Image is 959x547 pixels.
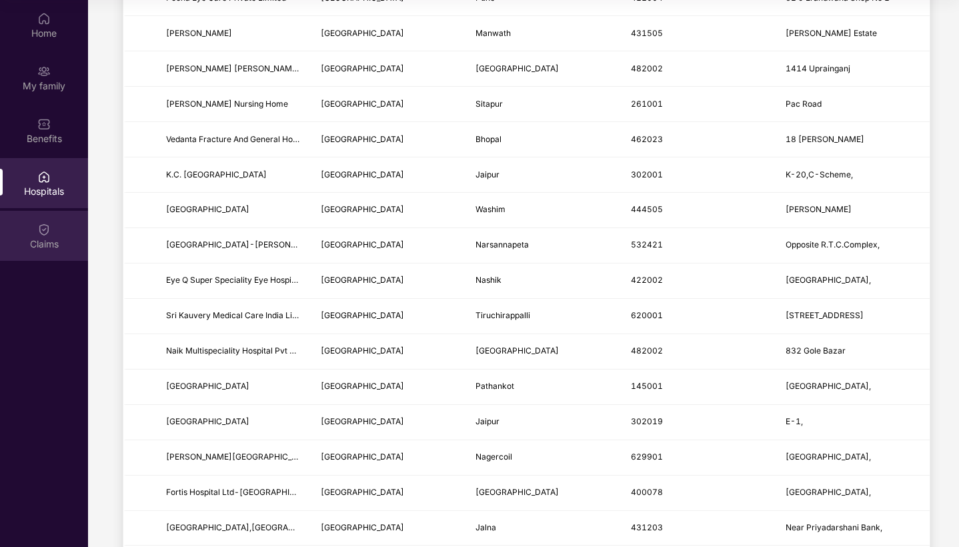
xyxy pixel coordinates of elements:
[310,405,465,440] td: Rajasthan
[166,204,249,214] span: [GEOGRAPHIC_DATA]
[465,228,620,263] td: Narsannapeta
[786,487,871,497] span: [GEOGRAPHIC_DATA],
[310,51,465,87] td: Madhya Pradesh
[166,239,321,249] span: [GEOGRAPHIC_DATA]-[PERSON_NAME]
[321,310,404,320] span: [GEOGRAPHIC_DATA]
[37,12,51,25] img: svg+xml;base64,PHN2ZyBpZD0iSG9tZSIgeG1sbnM9Imh0dHA6Ly93d3cudzMub3JnLzIwMDAvc3ZnIiB3aWR0aD0iMjAiIG...
[321,239,404,249] span: [GEOGRAPHIC_DATA]
[465,16,620,51] td: Manwath
[475,275,502,285] span: Nashik
[310,299,465,334] td: Tamil Nadu
[631,134,663,144] span: 462023
[631,522,663,532] span: 431203
[321,28,404,38] span: [GEOGRAPHIC_DATA]
[465,87,620,122] td: Sitapur
[631,204,663,214] span: 444505
[775,157,930,193] td: K-20,C-Scheme,
[775,51,930,87] td: 1414 Uprainganj
[310,16,465,51] td: Maharashtra
[631,239,663,249] span: 532421
[321,522,404,532] span: [GEOGRAPHIC_DATA]
[775,193,930,228] td: Akola Naka
[465,511,620,546] td: Jalna
[37,223,51,236] img: svg+xml;base64,PHN2ZyBpZD0iQ2xhaW0iIHhtbG5zPSJodHRwOi8vd3d3LnczLm9yZy8yMDAwL3N2ZyIgd2lkdGg9IjIwIi...
[775,334,930,370] td: 832 Gole Bazar
[786,63,850,73] span: 1414 Uprainganj
[155,263,310,299] td: Eye Q Super Speciality Eye Hospital-Sharangpur Road
[155,87,310,122] td: Saksham Nursing Home
[775,122,930,157] td: 18 Ashok Vihar
[321,134,404,144] span: [GEOGRAPHIC_DATA]
[166,346,301,356] span: Naik Multispeciality Hospital Pvt Ltd
[155,193,310,228] td: Mauli Hospital
[775,405,930,440] td: E-1,
[786,275,871,285] span: [GEOGRAPHIC_DATA],
[775,476,930,511] td: Mulund Goregaon Link Road,
[475,204,506,214] span: Washim
[155,122,310,157] td: Vedanta Fracture And General Hospital
[310,476,465,511] td: Maharashtra
[775,16,930,51] td: Raghvendra Estate
[166,28,232,38] span: [PERSON_NAME]
[786,239,880,249] span: Opposite R.T.C.Complex,
[155,511,310,546] td: Shree Shramik Hospital,Jalna
[155,51,310,87] td: Seth Mannulal Jagannathdas Trust Hospital
[786,346,846,356] span: 832 Gole Bazar
[631,487,663,497] span: 400078
[631,381,663,391] span: 145001
[155,440,310,476] td: Srinivasa Hospitals
[786,381,871,391] span: [GEOGRAPHIC_DATA],
[155,334,310,370] td: Naik Multispeciality Hospital Pvt Ltd
[166,522,335,532] span: [GEOGRAPHIC_DATA],[GEOGRAPHIC_DATA]
[475,169,500,179] span: Jaipur
[786,28,877,38] span: [PERSON_NAME] Estate
[465,334,620,370] td: Jabalpur
[310,334,465,370] td: Madhya Pradesh
[310,511,465,546] td: Maharashtra
[166,99,288,109] span: [PERSON_NAME] Nursing Home
[475,522,496,532] span: Jalna
[321,169,404,179] span: [GEOGRAPHIC_DATA]
[166,169,267,179] span: K.C. [GEOGRAPHIC_DATA]
[465,405,620,440] td: Jaipur
[310,193,465,228] td: Maharashtra
[475,239,529,249] span: Narsannapeta
[631,416,663,426] span: 302019
[310,122,465,157] td: Madhya Pradesh
[786,99,822,109] span: Pac Road
[631,63,663,73] span: 482002
[775,299,930,334] td: No 5 Royal Road
[310,370,465,405] td: Punjab
[166,381,249,391] span: [GEOGRAPHIC_DATA]
[631,452,663,462] span: 629901
[786,416,803,426] span: E-1,
[775,228,930,263] td: Opposite R.T.C.Complex,
[310,440,465,476] td: Tamil Nadu
[775,370,930,405] td: A B College Road,
[465,440,620,476] td: Nagercoil
[475,63,559,73] span: [GEOGRAPHIC_DATA]
[775,87,930,122] td: Pac Road
[155,228,310,263] td: Vaatsalya Hospital-Jayalakshmi Nagar
[465,157,620,193] td: Jaipur
[321,452,404,462] span: [GEOGRAPHIC_DATA]
[155,16,310,51] td: Mauli Balrugnalay
[631,346,663,356] span: 482002
[166,416,249,426] span: [GEOGRAPHIC_DATA]
[321,99,404,109] span: [GEOGRAPHIC_DATA]
[465,370,620,405] td: Pathankot
[166,487,323,497] span: Fortis Hospital Ltd-[GEOGRAPHIC_DATA]
[631,99,663,109] span: 261001
[475,416,500,426] span: Jaipur
[166,452,315,462] span: [PERSON_NAME][GEOGRAPHIC_DATA]
[475,28,511,38] span: Manwath
[321,63,404,73] span: [GEOGRAPHIC_DATA]
[786,204,852,214] span: [PERSON_NAME]
[475,99,503,109] span: Sitapur
[475,346,559,356] span: [GEOGRAPHIC_DATA]
[465,193,620,228] td: Washim
[155,370,310,405] td: Kalyani Hospital
[786,452,871,462] span: [GEOGRAPHIC_DATA],
[465,263,620,299] td: Nashik
[166,310,385,320] span: Sri Kauvery Medical Care India Limited-[MEDICAL_DATA]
